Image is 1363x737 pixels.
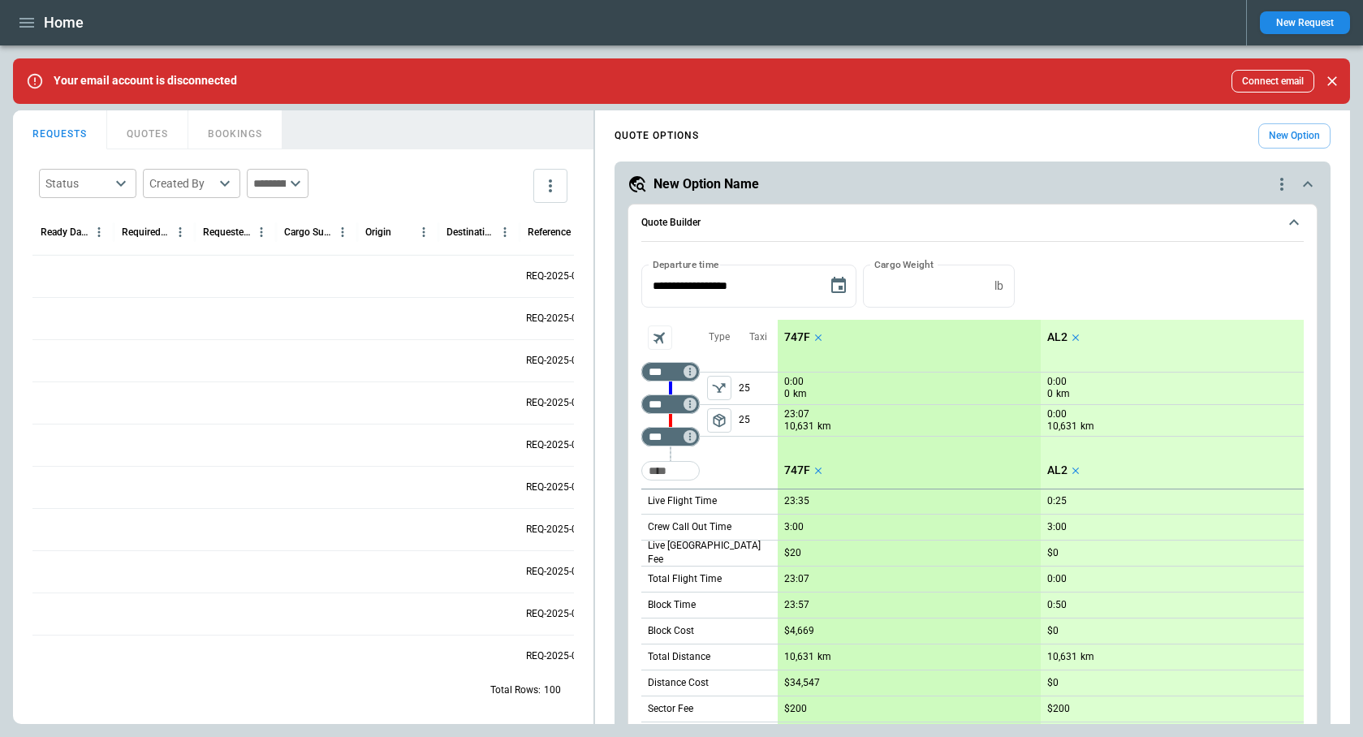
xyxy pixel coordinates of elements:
p: Total Rows: [490,683,541,697]
p: 23:07 [784,573,809,585]
div: Destination [446,226,494,238]
button: Quote Builder [641,205,1304,242]
p: km [817,650,831,664]
button: Required Date & Time (UTC) column menu [170,222,191,243]
label: Cargo Weight [874,257,934,271]
p: lb [994,279,1003,293]
div: Origin [365,226,391,238]
p: Sector Fee [648,702,693,716]
p: Total Flight Time [648,572,722,586]
p: km [817,420,831,433]
p: 3:00 [1047,521,1067,533]
p: 23:35 [784,495,809,507]
div: dismiss [1321,63,1344,99]
p: REQ-2025-001666 [526,649,594,663]
p: 0:00 [784,376,804,388]
p: REQ-2025-001669 [526,523,594,537]
p: Block Cost [648,624,694,638]
p: km [1080,420,1094,433]
p: 0:00 [1047,376,1067,388]
p: Taxi [749,330,767,344]
p: $200 [1047,703,1070,715]
button: New Request [1260,11,1350,34]
button: Cargo Summary column menu [332,222,353,243]
div: Ready Date & Time (UTC) [41,226,88,238]
p: 0 [1047,387,1053,401]
p: 747F [784,330,810,344]
p: Distance Cost [648,676,709,690]
p: 3:00 [784,521,804,533]
p: 100 [544,683,561,697]
p: $200 [784,703,807,715]
p: Live Flight Time [648,494,717,508]
h5: New Option Name [653,175,759,193]
p: AL2 [1047,330,1068,344]
p: AL2 [1047,463,1068,477]
label: Departure time [653,257,719,271]
button: New Option [1258,123,1331,149]
button: Choose date, selected date is May 27, 2025 [822,269,855,302]
div: quote-option-actions [1272,175,1292,194]
div: Reference [528,226,571,238]
p: 0:25 [1047,495,1067,507]
p: $0 [1047,677,1059,689]
h1: Home [44,13,84,32]
p: 10,631 [784,420,814,433]
button: Connect email [1231,70,1314,93]
p: 0:00 [1047,408,1067,420]
p: Total Distance [648,650,710,664]
button: left aligned [707,408,731,433]
p: 0:50 [1047,599,1067,611]
p: REQ-2025-001671 [526,438,594,452]
span: Aircraft selection [648,325,672,350]
h6: Quote Builder [641,218,701,228]
p: 10,631 [1047,420,1077,433]
div: Requested Route [203,226,251,238]
span: Type of sector [707,408,731,433]
p: 25 [739,405,778,436]
p: km [1080,650,1094,664]
button: REQUESTS [13,110,107,149]
p: 25 [739,373,778,404]
button: QUOTES [107,110,188,149]
p: Block Time [648,598,696,612]
button: Destination column menu [494,222,515,243]
p: $4,669 [784,625,814,637]
p: REQ-2025-001674 [526,312,594,325]
p: 23:57 [784,599,809,611]
p: 747F [784,463,810,477]
div: Too short [641,362,700,381]
span: Type of sector [707,376,731,400]
p: Crew Call Out Time [648,520,731,534]
p: 23:07 [784,408,809,420]
button: Ready Date & Time (UTC) column menu [88,222,110,243]
div: Cargo Summary [284,226,332,238]
p: REQ-2025-001673 [526,354,594,368]
span: package_2 [711,412,727,429]
p: km [793,387,807,401]
p: Your email account is disconnected [54,74,237,88]
h4: QUOTE OPTIONS [615,132,699,140]
div: Too short [641,394,700,414]
p: REQ-2025-001672 [526,396,594,410]
p: 0 [784,387,790,401]
p: km [1056,387,1070,401]
p: $34,547 [784,677,820,689]
p: $0 [1047,547,1059,559]
p: $20 [784,547,801,559]
button: Close [1321,70,1344,93]
p: 10,631 [784,651,814,663]
p: REQ-2025-001670 [526,481,594,494]
p: 0:00 [1047,573,1067,585]
p: 10,631 [1047,651,1077,663]
div: Too short [641,427,700,446]
div: Status [45,175,110,192]
button: left aligned [707,376,731,400]
div: Required Date & Time (UTC) [122,226,170,238]
button: BOOKINGS [188,110,283,149]
p: Type [709,330,730,344]
button: Origin column menu [413,222,434,243]
div: Created By [149,175,214,192]
p: REQ-2025-001668 [526,565,594,579]
p: REQ-2025-001675 [526,269,594,283]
